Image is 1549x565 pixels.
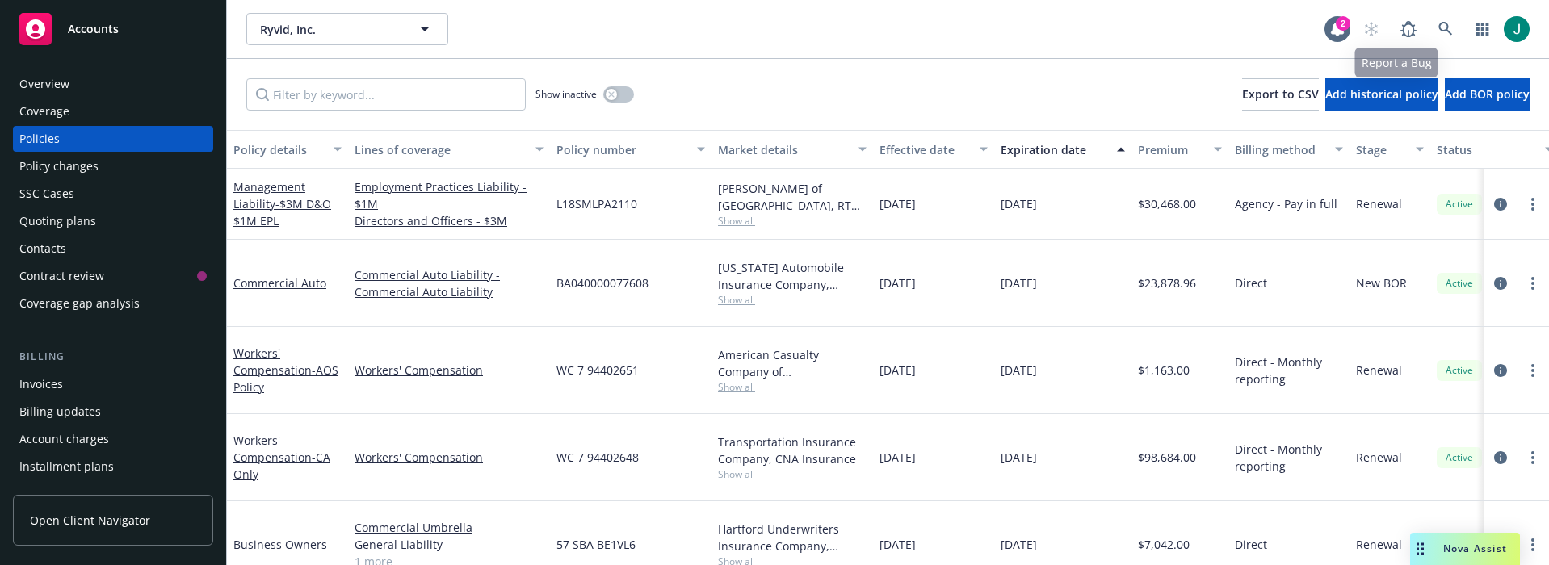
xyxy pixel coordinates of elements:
span: Renewal [1356,362,1402,379]
a: Coverage gap analysis [13,291,213,316]
span: Nova Assist [1443,542,1507,555]
a: Overview [13,71,213,97]
a: General Liability [355,536,544,553]
a: Search [1429,13,1462,45]
a: more [1523,535,1543,555]
span: Show all [718,293,867,307]
span: 57 SBA BE1VL6 [556,536,636,553]
a: Quoting plans [13,208,213,234]
span: [DATE] [1001,536,1037,553]
div: Invoices [19,371,63,397]
div: 2 [1336,16,1350,31]
div: Account charges [19,426,109,452]
a: circleInformation [1491,361,1510,380]
a: Switch app [1467,13,1499,45]
div: American Casualty Company of [GEOGRAPHIC_DATA], [US_STATE], CNA Insurance [718,346,867,380]
button: Add BOR policy [1445,78,1530,111]
a: Workers' Compensation [233,345,338,395]
span: Show all [718,467,867,481]
div: Policy changes [19,153,99,179]
span: [DATE] [879,274,916,291]
div: Overview [19,71,69,97]
a: circleInformation [1491,448,1510,467]
div: [PERSON_NAME] of [GEOGRAPHIC_DATA], RT Specialty Insurance Services, LLC (RSG Specialty, LLC) [718,180,867,214]
button: Export to CSV [1242,78,1319,111]
div: Transportation Insurance Company, CNA Insurance [718,433,867,467]
span: Renewal [1356,449,1402,466]
a: Commercial Auto Liability - Commercial Auto Liability [355,266,544,300]
a: Invoices [13,371,213,397]
a: Coverage [13,98,213,124]
a: Workers' Compensation [355,449,544,466]
span: Accounts [68,23,119,36]
span: - $3M D&O $1M EPL [233,196,331,228]
a: Management Liability [233,179,331,228]
span: Show all [718,380,867,394]
span: Agency - Pay in full [1235,195,1337,212]
span: $98,684.00 [1138,449,1196,466]
button: Expiration date [994,130,1131,169]
span: WC 7 94402648 [556,449,639,466]
span: New BOR [1356,274,1407,291]
div: Drag to move [1410,533,1430,565]
span: [DATE] [879,362,916,379]
a: Report a Bug [1392,13,1425,45]
div: [US_STATE] Automobile Insurance Company, Mercury Insurance [718,259,867,293]
a: Contacts [13,236,213,262]
img: photo [1504,16,1530,42]
div: Status [1437,141,1535,158]
a: Directors and Officers - $3M [355,212,544,229]
button: Ryvid, Inc. [246,13,448,45]
a: Commercial Umbrella [355,519,544,536]
div: Contacts [19,236,66,262]
span: Direct - Monthly reporting [1235,441,1343,475]
button: Lines of coverage [348,130,550,169]
span: Open Client Navigator [30,512,150,529]
a: Billing updates [13,399,213,425]
span: Active [1443,197,1476,211]
span: $30,468.00 [1138,195,1196,212]
a: Policies [13,126,213,152]
span: BA040000077608 [556,274,649,291]
a: Account charges [13,426,213,452]
div: Expiration date [1001,141,1107,158]
span: [DATE] [879,536,916,553]
a: Contract review [13,263,213,289]
div: Premium [1138,141,1204,158]
span: Renewal [1356,536,1402,553]
div: Quoting plans [19,208,96,234]
span: Direct [1235,274,1267,291]
span: Active [1443,450,1476,465]
span: [DATE] [1001,449,1037,466]
button: Effective date [873,130,994,169]
div: Installment plans [19,454,114,479]
span: Show inactive [535,87,597,101]
button: Nova Assist [1410,533,1520,565]
div: Policies [19,126,60,152]
button: Policy details [227,130,348,169]
span: Direct [1235,536,1267,553]
div: Coverage [19,98,69,124]
a: Workers' Compensation [233,433,330,482]
div: Policy details [233,141,324,158]
div: Contract review [19,263,104,289]
div: Stage [1356,141,1406,158]
div: Hartford Underwriters Insurance Company, Hartford Insurance Group [718,521,867,555]
span: Show all [718,214,867,228]
div: SSC Cases [19,181,74,207]
a: more [1523,448,1543,467]
a: Accounts [13,6,213,52]
a: Commercial Auto [233,275,326,291]
a: Business Owners [233,537,327,552]
button: Billing method [1228,130,1350,169]
a: circleInformation [1491,274,1510,293]
span: Ryvid, Inc. [260,21,400,38]
span: L18SMLPA2110 [556,195,637,212]
span: $23,878.96 [1138,274,1196,291]
input: Filter by keyword... [246,78,526,111]
div: Billing updates [19,399,101,425]
button: Add historical policy [1325,78,1438,111]
button: Market details [712,130,873,169]
a: Installment plans [13,454,213,479]
div: Effective date [879,141,970,158]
